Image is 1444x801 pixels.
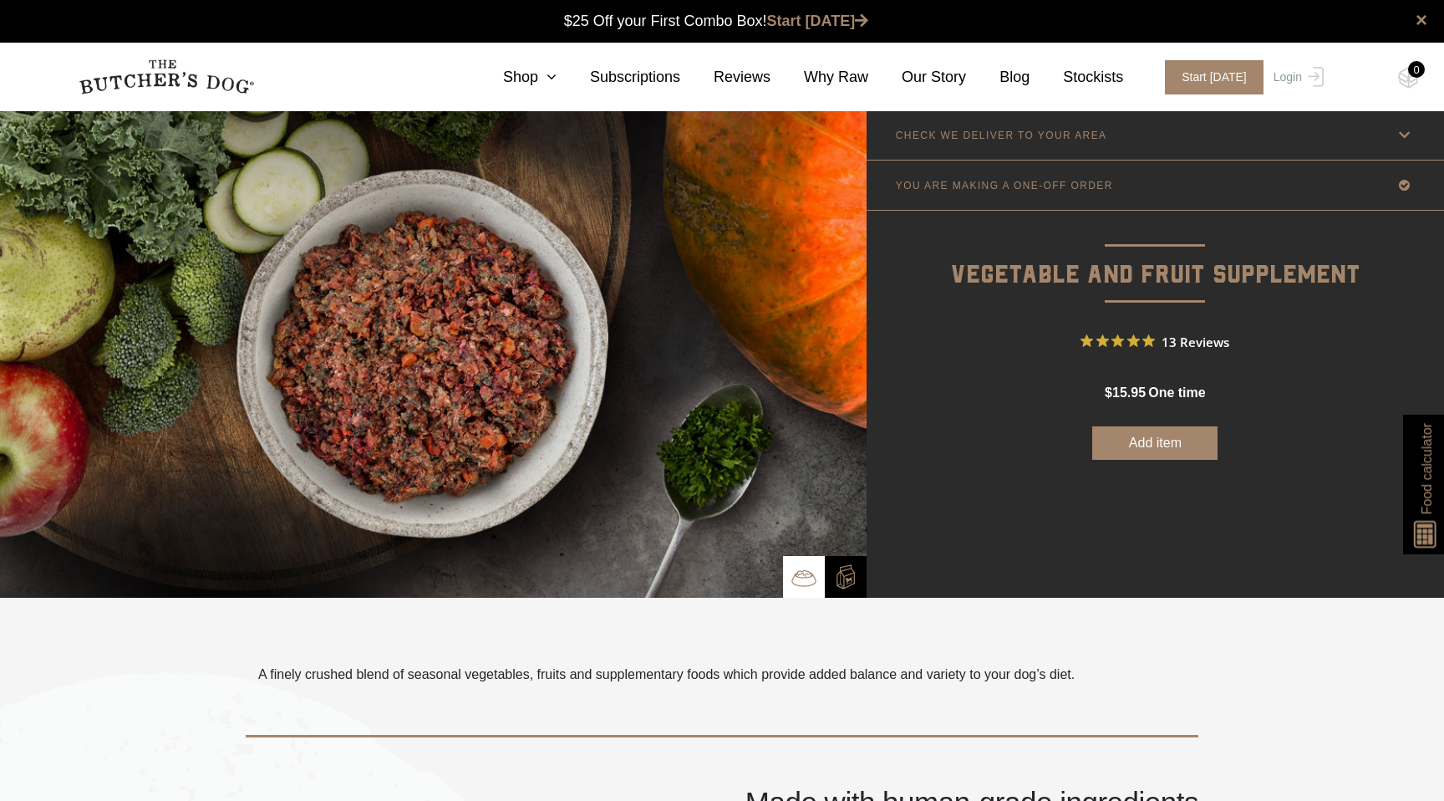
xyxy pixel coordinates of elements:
[867,211,1444,295] p: Vegetable and Fruit Supplement
[1148,60,1269,94] a: Start [DATE]
[966,66,1030,89] a: Blog
[1416,423,1436,514] span: Food calculator
[1092,426,1218,460] button: Add item
[258,665,1075,685] p: A finely crushed blend of seasonal vegetables, fruits and supplementary foods which provide added...
[867,161,1444,210] a: YOU ARE MAKING A ONE-OFF ORDER
[1148,385,1205,400] span: one time
[896,130,1107,141] p: CHECK WE DELIVER TO YOUR AREA
[680,66,770,89] a: Reviews
[1112,385,1146,400] span: 15.95
[1165,60,1263,94] span: Start [DATE]
[767,13,869,29] a: Start [DATE]
[867,110,1444,160] a: CHECK WE DELIVER TO YOUR AREA
[1416,10,1427,30] a: close
[1269,60,1324,94] a: Login
[868,66,966,89] a: Our Story
[896,180,1113,191] p: YOU ARE MAKING A ONE-OFF ORDER
[1162,329,1229,354] span: 13 Reviews
[1408,61,1425,78] div: 0
[791,565,816,590] img: TBD_Bowl.png
[470,66,557,89] a: Shop
[557,66,680,89] a: Subscriptions
[770,66,868,89] a: Why Raw
[1080,329,1229,354] button: Rated 4.9 out of 5 stars from 13 reviews. Jump to reviews.
[1105,385,1112,400] span: $
[1398,67,1419,89] img: TBD_Cart-Empty.png
[833,564,858,589] img: TBD_Build-A-Box-2.png
[1030,66,1123,89] a: Stockists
